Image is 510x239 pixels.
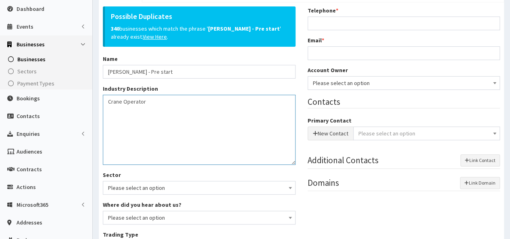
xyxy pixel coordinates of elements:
[103,171,121,179] label: Sector
[17,201,48,208] span: Microsoft365
[208,25,280,32] b: [PERSON_NAME] - Pre start
[17,23,33,30] span: Events
[2,77,92,89] a: Payment Types
[143,33,167,40] a: View Here
[103,181,296,195] span: Please select an option
[17,41,45,48] span: Businesses
[308,76,500,90] span: Please select an option
[460,154,500,166] button: Link Contact
[103,231,138,239] label: Trading Type
[17,80,54,87] span: Payment Types
[17,148,42,155] span: Audiences
[103,211,296,224] span: Please select an option
[308,116,352,125] label: Primary Contact
[108,182,290,193] span: Please select an option
[111,25,119,32] b: 340
[308,177,500,191] legend: Domains
[103,55,118,63] label: Name
[17,130,40,137] span: Enquiries
[308,66,348,74] label: Account Owner
[460,177,500,189] button: Link Domain
[17,183,36,191] span: Actions
[308,6,338,15] label: Telephone
[17,95,40,102] span: Bookings
[103,6,296,47] div: businesses which match the phrase ' ' already exist. .
[308,36,324,44] label: Email
[17,68,37,75] span: Sectors
[2,65,92,77] a: Sectors
[17,166,42,173] span: Contracts
[308,96,500,108] legend: Contacts
[17,5,44,12] span: Dashboard
[17,56,46,63] span: Businesses
[308,154,500,168] legend: Additional Contacts
[111,12,283,21] h4: Possible Duplicates
[103,201,181,209] label: Where did you hear about us?
[313,77,495,89] span: Please select an option
[358,130,415,137] span: Please select an option
[308,127,354,140] button: New Contact
[103,85,158,93] label: Industry Description
[17,112,40,120] span: Contacts
[108,212,290,223] span: Please select an option
[17,219,42,226] span: Addresses
[2,53,92,65] a: Businesses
